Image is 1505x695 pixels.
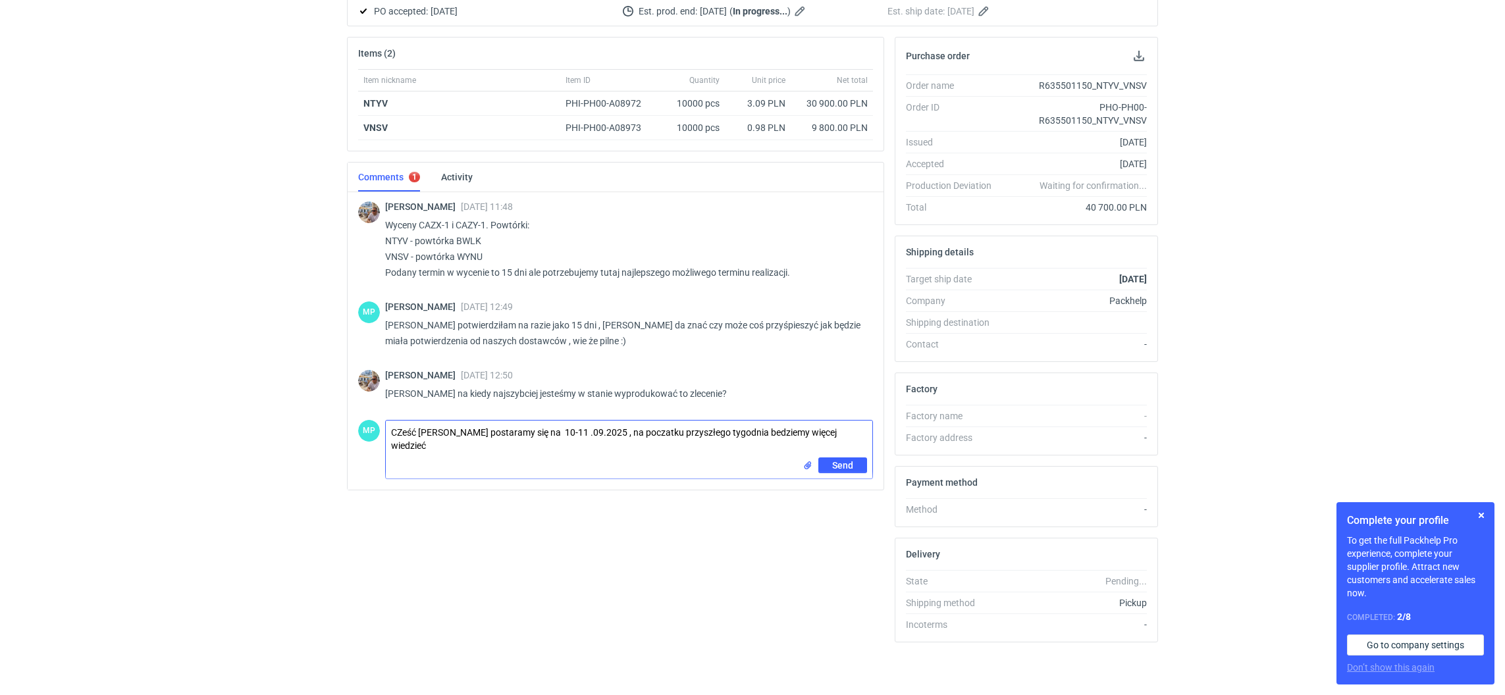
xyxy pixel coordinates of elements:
[1002,79,1147,92] div: R635501150_NTYV_VNSV
[906,596,1002,609] div: Shipping method
[358,420,380,442] div: Martyna Paroń
[412,172,417,182] div: 1
[1002,618,1147,631] div: -
[385,317,862,349] p: [PERSON_NAME] potwierdziłam na razie jako 15 dni , [PERSON_NAME] da znać czy może coś przyśpieszy...
[906,136,1002,149] div: Issued
[358,3,618,19] div: PO accepted:
[906,79,1002,92] div: Order name
[363,75,416,86] span: Item nickname
[431,3,458,19] span: [DATE]
[906,549,940,559] h2: Delivery
[1105,576,1147,586] em: Pending...
[906,201,1002,214] div: Total
[729,6,733,16] em: (
[906,338,1002,351] div: Contact
[733,6,787,16] strong: In progress...
[461,301,513,312] span: [DATE] 12:49
[659,91,725,116] div: 10000 pcs
[700,3,727,19] span: [DATE]
[906,618,1002,631] div: Incoterms
[837,75,868,86] span: Net total
[363,122,388,133] strong: VNSV
[358,201,380,223] img: Michał Palasek
[793,3,809,19] button: Edit estimated production end date
[1119,274,1147,284] strong: [DATE]
[385,201,461,212] span: [PERSON_NAME]
[566,75,591,86] span: Item ID
[832,461,853,470] span: Send
[385,386,862,401] p: [PERSON_NAME] na kiedy najszybciej jesteśmy w stanie wyprodukować to zlecenie?
[358,370,380,392] img: Michał Palasek
[906,503,1002,516] div: Method
[906,409,1002,423] div: Factory name
[796,121,868,134] div: 9 800.00 PLN
[1397,611,1411,622] strong: 2 / 8
[906,431,1002,444] div: Factory address
[906,247,974,257] h2: Shipping details
[566,121,654,134] div: PHI-PH00-A08973
[1347,634,1484,656] a: Go to company settings
[659,116,725,140] div: 10000 pcs
[1002,431,1147,444] div: -
[363,98,388,109] strong: NTYV
[358,301,380,323] figcaption: MP
[887,3,1147,19] div: Est. ship date:
[1002,596,1147,609] div: Pickup
[1347,610,1484,624] div: Completed:
[730,97,785,110] div: 3.09 PLN
[906,316,1002,329] div: Shipping destination
[689,75,720,86] span: Quantity
[1002,338,1147,351] div: -
[906,272,1002,286] div: Target ship date
[796,97,868,110] div: 30 900.00 PLN
[1002,201,1147,214] div: 40 700.00 PLN
[906,101,1002,127] div: Order ID
[977,3,993,19] button: Edit estimated shipping date
[906,294,1002,307] div: Company
[906,179,1002,192] div: Production Deviation
[906,51,970,61] h2: Purchase order
[385,370,461,380] span: [PERSON_NAME]
[1347,661,1435,674] button: Don’t show this again
[441,163,473,192] a: Activity
[1131,48,1147,64] button: Download PO
[1002,136,1147,149] div: [DATE]
[1002,101,1147,127] div: PHO-PH00-R635501150_NTYV_VNSV
[358,420,380,442] figcaption: MP
[906,477,978,488] h2: Payment method
[1002,409,1147,423] div: -
[566,97,654,110] div: PHI-PH00-A08972
[906,575,1002,588] div: State
[1002,157,1147,170] div: [DATE]
[787,6,791,16] em: )
[385,301,461,312] span: [PERSON_NAME]
[623,3,882,19] div: Est. prod. end:
[1002,294,1147,307] div: Packhelp
[752,75,785,86] span: Unit price
[1347,534,1484,600] p: To get the full Packhelp Pro experience, complete your supplier profile. Attract new customers an...
[358,48,396,59] h2: Items (2)
[906,384,937,394] h2: Factory
[818,457,867,473] button: Send
[386,421,872,457] textarea: CZeść [PERSON_NAME] postaramy się na 10-11 .09.2025 , na poczatku przyszłego tygodnia bedziemy wi...
[358,163,420,192] a: Comments1
[730,121,785,134] div: 0.98 PLN
[461,201,513,212] span: [DATE] 11:48
[1040,179,1147,192] em: Waiting for confirmation...
[358,301,380,323] div: Martyna Paroń
[1473,507,1489,523] button: Skip for now
[385,217,862,280] p: Wyceny CAZX-1 i CAZY-1. Powtórki: NTYV - powtórka BWLK VNSV - powtórka WYNU Podany termin w wycen...
[1347,513,1484,528] h1: Complete your profile
[947,3,974,19] span: [DATE]
[1002,503,1147,516] div: -
[906,157,1002,170] div: Accepted
[461,370,513,380] span: [DATE] 12:50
